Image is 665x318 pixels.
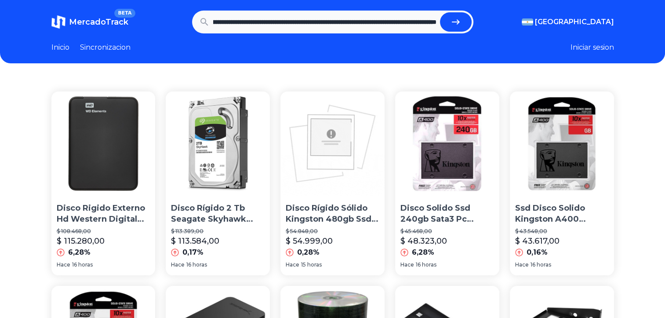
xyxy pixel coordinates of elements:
[527,247,548,258] p: 0,16%
[522,17,614,27] button: [GEOGRAPHIC_DATA]
[57,228,150,235] p: $ 108.468,00
[416,261,436,268] span: 16 horas
[51,15,128,29] a: MercadoTrackBETA
[515,235,560,247] p: $ 43.617,00
[522,18,533,26] img: Argentina
[286,261,299,268] span: Hace
[280,91,385,275] a: Disco Rígido Sólido Kingston 480gb Ssd Now A400 Sata3 2.5Disco Rígido Sólido Kingston 480gb Ssd N...
[69,17,128,27] span: MercadoTrack
[171,261,185,268] span: Hace
[412,247,434,258] p: 6,28%
[166,91,270,196] img: Disco Rígido 2 Tb Seagate Skyhawk Simil Purple Wd Dvr Cct
[51,42,69,53] a: Inicio
[72,261,93,268] span: 16 horas
[57,235,105,247] p: $ 115.280,00
[80,42,131,53] a: Sincronizacion
[301,261,322,268] span: 15 horas
[68,247,91,258] p: 6,28%
[286,203,379,225] p: Disco Rígido Sólido Kingston 480gb Ssd Now A400 Sata3 2.5
[510,91,614,196] img: Ssd Disco Solido Kingston A400 240gb Pc Gamer Sata 3
[395,91,499,196] img: Disco Solido Ssd 240gb Sata3 Pc Notebook Mac
[51,15,65,29] img: MercadoTrack
[531,261,551,268] span: 16 horas
[297,247,320,258] p: 0,28%
[51,91,156,275] a: Disco Rigido Externo Hd Western Digital 1tb Usb 3.0 Win/macDisco Rigido Externo Hd Western Digita...
[166,91,270,275] a: Disco Rígido 2 Tb Seagate Skyhawk Simil Purple Wd Dvr CctDisco Rígido 2 Tb Seagate Skyhawk Simil ...
[57,203,150,225] p: Disco Rigido Externo Hd Western Digital 1tb Usb 3.0 Win/mac
[286,228,379,235] p: $ 54.848,00
[515,203,609,225] p: Ssd Disco Solido Kingston A400 240gb Pc Gamer Sata 3
[171,235,219,247] p: $ 113.584,00
[535,17,614,27] span: [GEOGRAPHIC_DATA]
[182,247,203,258] p: 0,17%
[186,261,207,268] span: 16 horas
[510,91,614,275] a: Ssd Disco Solido Kingston A400 240gb Pc Gamer Sata 3Ssd Disco Solido Kingston A400 240gb Pc Gamer...
[571,42,614,53] button: Iniciar sesion
[51,91,156,196] img: Disco Rigido Externo Hd Western Digital 1tb Usb 3.0 Win/mac
[400,235,447,247] p: $ 48.323,00
[286,235,333,247] p: $ 54.999,00
[515,261,529,268] span: Hace
[400,203,494,225] p: Disco Solido Ssd 240gb Sata3 Pc Notebook Mac
[171,228,265,235] p: $ 113.389,00
[515,228,609,235] p: $ 43.548,00
[57,261,70,268] span: Hace
[400,228,494,235] p: $ 45.468,00
[400,261,414,268] span: Hace
[395,91,499,275] a: Disco Solido Ssd 240gb Sata3 Pc Notebook MacDisco Solido Ssd 240gb Sata3 Pc Notebook Mac$ 45.468,...
[114,9,135,18] span: BETA
[280,91,385,196] img: Disco Rígido Sólido Kingston 480gb Ssd Now A400 Sata3 2.5
[171,203,265,225] p: Disco Rígido 2 Tb Seagate Skyhawk Simil Purple Wd Dvr Cct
